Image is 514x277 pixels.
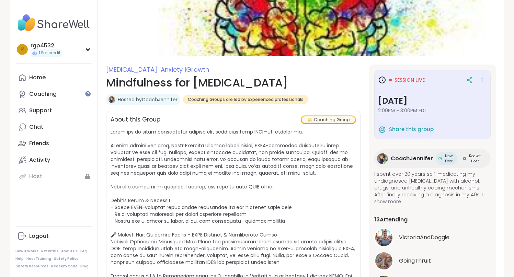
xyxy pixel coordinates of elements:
img: ShareWell Nav Logo [15,11,92,35]
a: Host Training [26,256,51,261]
span: 13 Attending [374,216,408,224]
span: 2:00PM - 3:00PM EDT [378,107,487,114]
span: Growth [186,65,209,74]
a: Referrals [41,249,58,254]
a: VictoriaAndDoggieVictoriaAndDoggie [374,228,491,247]
a: Chat [15,119,92,135]
a: GoingThruItGoingThruIt [374,251,491,270]
span: GoingThruIt [399,257,431,265]
div: Coaching [29,90,57,98]
div: Support [29,107,52,114]
a: How It Works [15,249,38,254]
a: Help [15,256,24,261]
h3: [DATE] [378,95,487,107]
a: Host [15,168,92,185]
span: 1 Pro credit [39,50,60,56]
img: CoachJennifer [377,153,388,164]
a: Blog [80,264,89,269]
img: ShareWell Logomark [378,125,386,134]
iframe: Spotlight [85,91,91,96]
div: Friends [29,140,49,147]
a: Safety Policy [54,256,78,261]
div: Chat [29,123,43,131]
h1: Mindfulness for [MEDICAL_DATA] [106,74,361,91]
a: Hosted byCoachJennifer [118,96,178,103]
img: CoachJennifer [108,96,115,103]
a: Redeem Code [51,264,78,269]
span: Anxiety | [161,65,186,74]
div: Logout [29,232,49,240]
span: Share this group [389,126,434,134]
span: Coaching Groups are led by experienced professionals [188,97,304,102]
a: About Us [61,249,78,254]
img: Rocket Host [463,157,466,160]
div: Activity [29,156,50,164]
div: Home [29,74,46,81]
a: Support [15,102,92,119]
img: New Peer [438,157,442,160]
span: I spent over 20 years self-medicating my undiagnosed [MEDICAL_DATA] with alcohol, drugs, and unhe... [374,171,491,198]
img: GoingThruIt [375,252,392,269]
a: FAQ [80,249,88,254]
span: New Peer [443,153,455,164]
h2: About this Group [111,115,160,124]
span: VictoriaAndDoggie [399,233,449,242]
a: Activity [15,152,92,168]
a: Logout [15,228,92,244]
button: Share this group [378,122,434,137]
span: Session live [395,77,425,83]
div: Host [29,173,42,180]
a: Safety Resources [15,264,48,269]
a: Coaching [15,86,92,102]
a: CoachJenniferCoachJenniferNew PeerNew PeerRocket HostRocket Host [374,149,491,168]
span: CoachJennifer [391,154,433,163]
img: VictoriaAndDoggie [375,229,392,246]
span: r [21,45,24,54]
span: show more [374,198,491,205]
a: Home [15,69,92,86]
div: Coaching Group [302,116,355,123]
span: Rocket Host [468,153,482,164]
a: Friends [15,135,92,152]
span: [MEDICAL_DATA] | [106,65,161,74]
div: rgp4532 [31,42,62,49]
